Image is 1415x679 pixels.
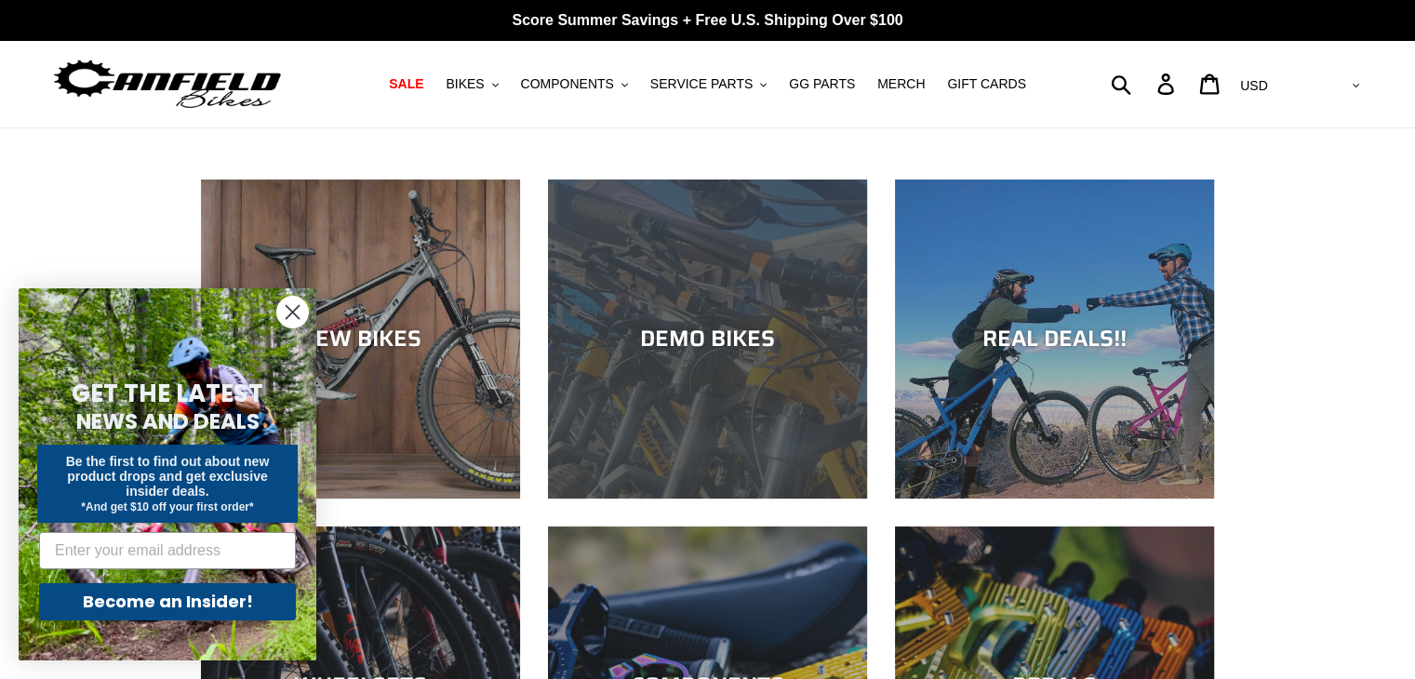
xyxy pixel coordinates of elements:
span: Be the first to find out about new product drops and get exclusive insider deals. [66,454,270,499]
input: Enter your email address [39,532,296,569]
div: DEMO BIKES [548,326,867,353]
span: GET THE LATEST [72,377,263,410]
button: Close dialog [276,296,309,328]
a: DEMO BIKES [548,180,867,499]
button: COMPONENTS [512,72,637,97]
span: SERVICE PARTS [650,76,753,92]
img: Canfield Bikes [51,55,284,113]
span: *And get $10 off your first order* [81,500,253,513]
input: Search [1121,63,1168,104]
a: GIFT CARDS [938,72,1035,97]
span: GIFT CARDS [947,76,1026,92]
a: SALE [380,72,433,97]
a: GG PARTS [780,72,864,97]
a: NEW BIKES [201,180,520,499]
div: NEW BIKES [201,326,520,353]
div: REAL DEALS!! [895,326,1214,353]
span: MERCH [877,76,925,92]
button: BIKES [436,72,507,97]
span: BIKES [446,76,484,92]
span: GG PARTS [789,76,855,92]
a: MERCH [868,72,934,97]
button: Become an Insider! [39,583,296,620]
button: SERVICE PARTS [641,72,776,97]
span: NEWS AND DEALS [76,406,260,436]
a: REAL DEALS!! [895,180,1214,499]
span: COMPONENTS [521,76,614,92]
span: SALE [389,76,423,92]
